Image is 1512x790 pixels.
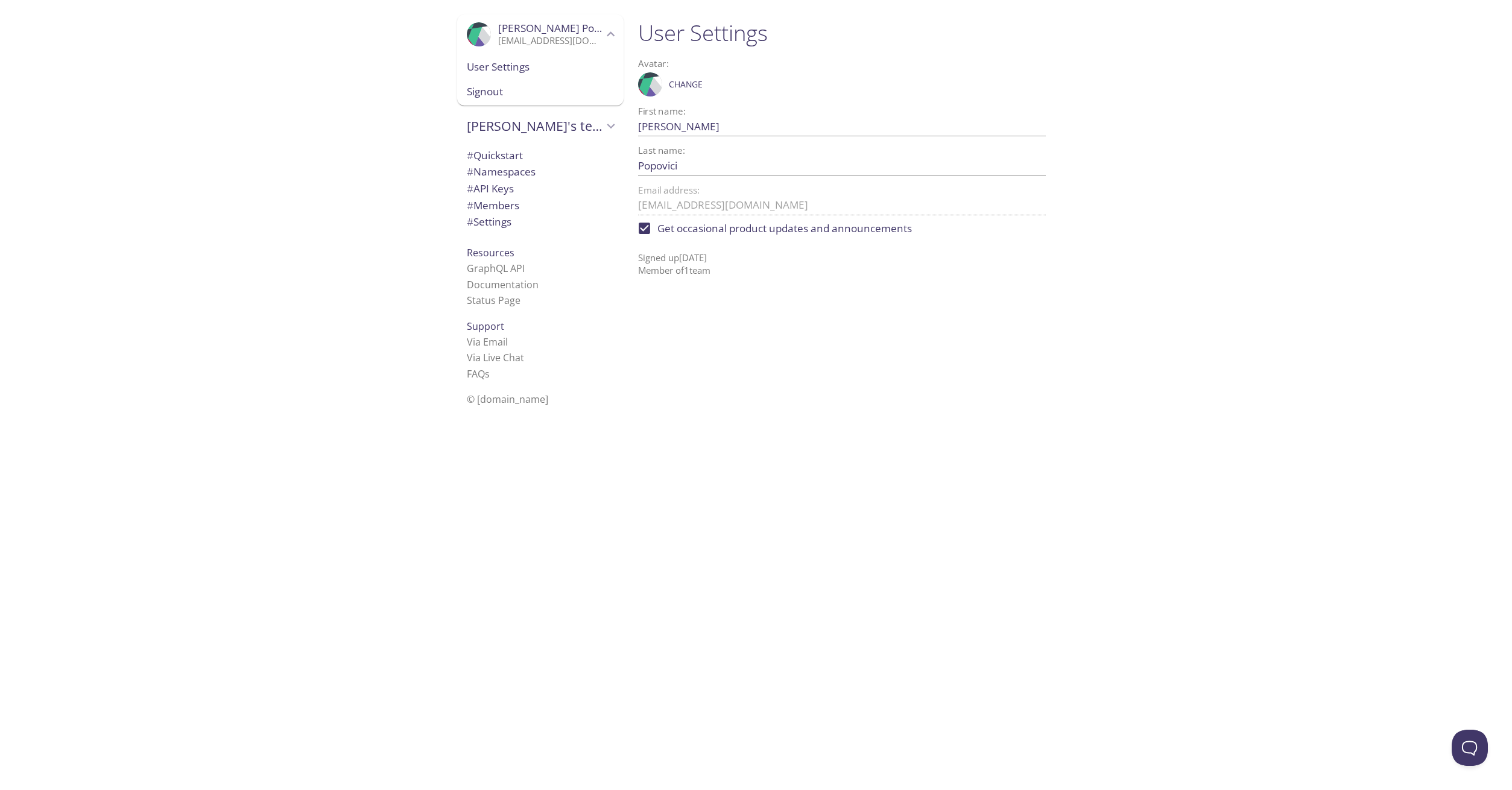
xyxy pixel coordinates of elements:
[638,146,685,155] label: Last name:
[638,186,1046,215] div: Contact us if you need to change your email
[498,35,603,47] p: [EMAIL_ADDRESS][DOMAIN_NAME]
[467,148,523,162] span: Quickstart
[467,198,519,212] span: Members
[467,118,603,134] span: [PERSON_NAME]'s team
[467,182,514,195] span: API Keys
[457,197,624,214] div: Members
[467,165,473,179] span: #
[638,107,686,116] label: First name:
[485,367,490,381] span: s
[1452,730,1488,766] iframe: Help Scout Beacon - Open
[638,19,1046,46] h1: User Settings
[467,148,473,162] span: #
[467,367,490,381] a: FAQ
[467,59,614,75] span: User Settings
[457,54,624,80] div: User Settings
[467,351,524,364] a: Via Live Chat
[457,163,624,180] div: Namespaces
[457,14,624,54] div: Daniel Popovici
[498,21,621,35] span: [PERSON_NAME] Popovici
[638,242,1046,277] p: Signed up [DATE] Member of 1 team
[457,213,624,230] div: Team Settings
[467,215,511,229] span: Settings
[669,77,703,92] span: Change
[657,221,912,236] span: Get occasional product updates and announcements
[467,198,473,212] span: #
[666,75,706,94] button: Change
[467,165,536,179] span: Namespaces
[467,215,473,229] span: #
[467,182,473,195] span: #
[457,79,624,106] div: Signout
[467,84,614,100] span: Signout
[638,186,700,195] label: Email address:
[457,147,624,164] div: Quickstart
[467,246,514,259] span: Resources
[457,180,624,197] div: API Keys
[467,335,508,349] a: Via Email
[467,278,539,291] a: Documentation
[457,110,624,142] div: Daniel's team
[638,59,997,68] label: Avatar:
[467,393,548,406] span: © [DOMAIN_NAME]
[467,294,520,307] a: Status Page
[467,262,525,275] a: GraphQL API
[467,320,504,333] span: Support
